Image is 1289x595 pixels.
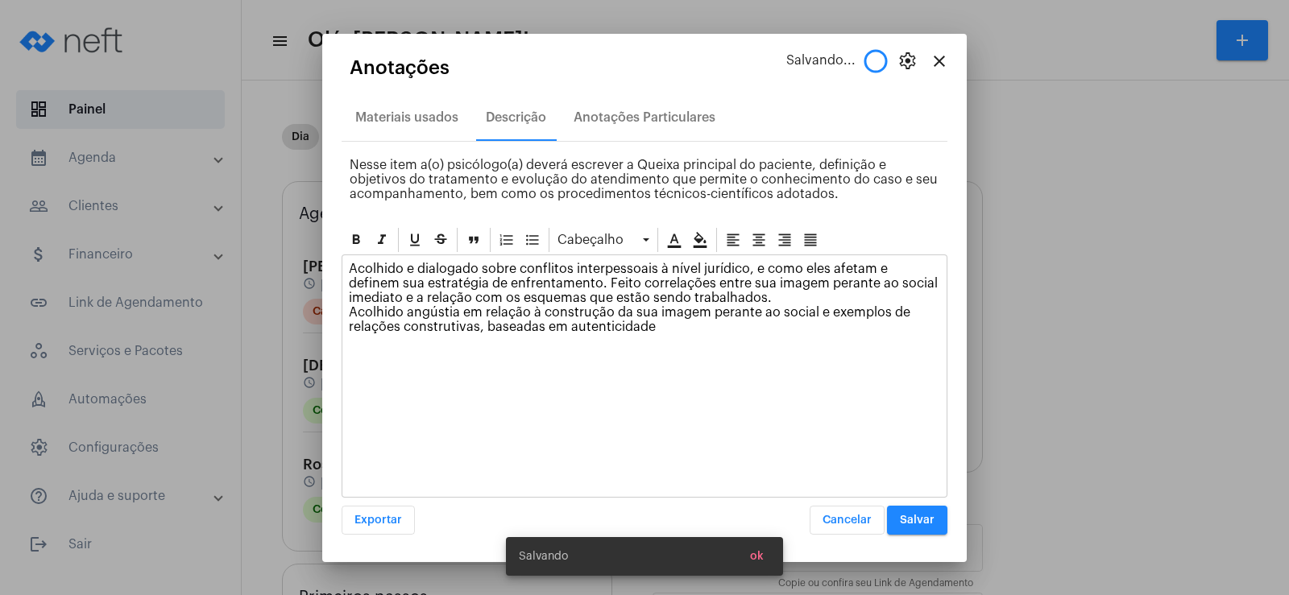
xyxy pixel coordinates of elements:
button: settings [891,45,923,77]
div: Strike [429,228,453,252]
span: Anotações [350,57,450,78]
button: Salvar [887,506,947,535]
span: Cancelar [823,514,872,526]
button: Exportar [342,506,415,535]
div: Cabeçalho [553,228,653,252]
button: ok [737,542,777,571]
span: Salvando... [786,53,856,73]
div: Bullet List [520,228,545,252]
div: Anotações Particulares [574,110,715,125]
div: Alinhar ao centro [747,228,771,252]
span: Salvar [900,514,935,526]
div: Alinhar justificado [798,228,823,252]
span: Nesse item a(o) psicólogo(a) deverá escrever a Queixa principal do paciente, definição e objetivo... [350,159,938,200]
div: Blockquote [462,228,486,252]
span: Salvando [519,548,568,564]
p: Acolhido e dialogado sobre conflitos interpessoais à nível jurídico, e como eles afetam e definem... [349,262,940,334]
div: Alinhar à direita [773,228,797,252]
div: Sublinhado [403,228,427,252]
span: ok [750,551,764,562]
button: Cancelar [810,506,885,535]
div: Materiais usados [355,110,458,125]
div: Cor do texto [662,228,686,252]
span: Exportar [354,514,402,526]
span: settings [897,52,917,71]
div: Negrito [344,228,368,252]
mat-icon: close [930,52,949,71]
div: Ordered List [495,228,519,252]
div: Descrição [486,110,546,125]
div: Itálico [370,228,394,252]
div: Alinhar à esquerda [721,228,745,252]
div: Cor de fundo [688,228,712,252]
